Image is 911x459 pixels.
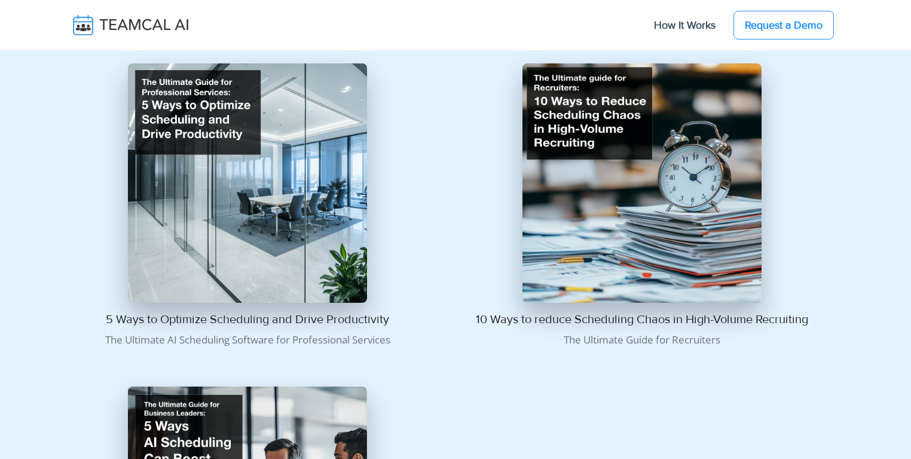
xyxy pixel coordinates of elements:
a: How It Works [642,13,727,38]
a: Request a Demo [733,11,834,39]
p: The Ultimate Guide for Recruiters [463,332,821,348]
img: pic [522,63,762,303]
h5: 5 Ways to Optimize Scheduling and Drive Productivity [68,303,427,327]
h5: 10 Ways to reduce Scheduling Chaos in High-Volume Recruiting [463,303,821,327]
p: The Ultimate AI Scheduling Software for Professional Services [68,332,427,348]
img: pic [128,63,367,303]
